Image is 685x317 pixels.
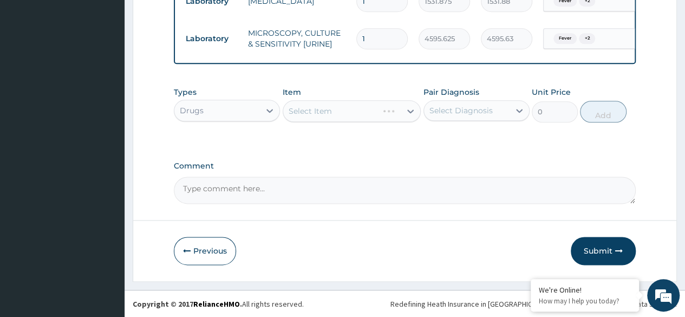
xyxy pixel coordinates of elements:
[539,296,631,306] p: How may I help you today?
[243,22,351,55] td: MICROSCOPY, CULTURE & SENSITIVITY [URINE]
[133,299,242,309] strong: Copyright © 2017 .
[20,54,44,81] img: d_794563401_company_1708531726252_794563401
[283,87,301,98] label: Item
[174,88,197,97] label: Types
[174,237,236,265] button: Previous
[63,92,149,201] span: We're online!
[180,105,204,116] div: Drugs
[580,101,626,122] button: Add
[532,87,571,98] label: Unit Price
[193,299,240,309] a: RelianceHMO
[571,237,636,265] button: Submit
[180,29,243,49] td: Laboratory
[5,206,206,244] textarea: Type your message and hit 'Enter'
[429,105,493,116] div: Select Diagnosis
[178,5,204,31] div: Minimize live chat window
[423,87,479,98] label: Pair Diagnosis
[390,299,677,309] div: Redefining Heath Insurance in [GEOGRAPHIC_DATA] using Telemedicine and Data Science!
[553,33,577,44] span: Fever
[539,285,631,295] div: We're Online!
[579,33,595,44] span: + 2
[174,161,636,171] label: Comment
[56,61,182,75] div: Chat with us now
